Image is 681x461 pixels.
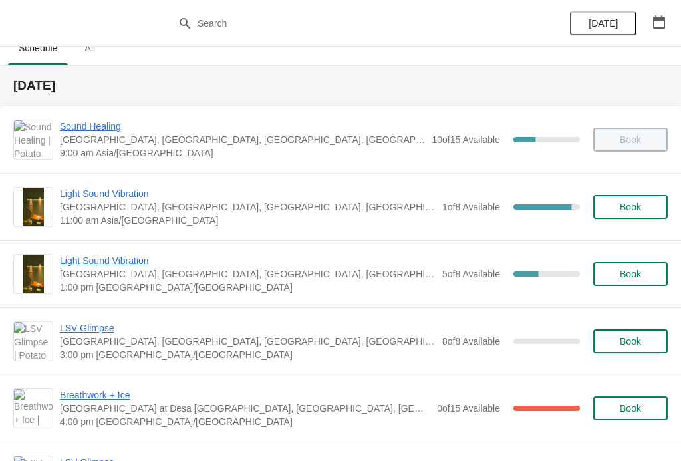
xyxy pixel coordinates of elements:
[593,396,668,420] button: Book
[60,335,436,348] span: [GEOGRAPHIC_DATA], [GEOGRAPHIC_DATA], [GEOGRAPHIC_DATA], [GEOGRAPHIC_DATA], [GEOGRAPHIC_DATA]
[442,336,500,347] span: 8 of 8 Available
[23,255,45,293] img: Light Sound Vibration | Potato Head Suites & Studios, Jalan Petitenget, Seminyak, Badung Regency,...
[620,403,641,414] span: Book
[60,281,436,294] span: 1:00 pm [GEOGRAPHIC_DATA]/[GEOGRAPHIC_DATA]
[60,402,430,415] span: [GEOGRAPHIC_DATA] at Desa [GEOGRAPHIC_DATA], [GEOGRAPHIC_DATA], [GEOGRAPHIC_DATA], [GEOGRAPHIC_DA...
[197,11,511,35] input: Search
[60,321,436,335] span: LSV Glimpse
[589,18,618,29] span: [DATE]
[73,36,106,60] span: All
[60,133,425,146] span: [GEOGRAPHIC_DATA], [GEOGRAPHIC_DATA], [GEOGRAPHIC_DATA], [GEOGRAPHIC_DATA], [GEOGRAPHIC_DATA]
[442,202,500,212] span: 1 of 8 Available
[60,200,436,214] span: [GEOGRAPHIC_DATA], [GEOGRAPHIC_DATA], [GEOGRAPHIC_DATA], [GEOGRAPHIC_DATA], [GEOGRAPHIC_DATA]
[60,254,436,267] span: Light Sound Vibration
[60,388,430,402] span: Breathwork + Ice
[620,269,641,279] span: Book
[442,269,500,279] span: 5 of 8 Available
[593,195,668,219] button: Book
[593,262,668,286] button: Book
[620,336,641,347] span: Book
[60,348,436,361] span: 3:00 pm [GEOGRAPHIC_DATA]/[GEOGRAPHIC_DATA]
[23,188,45,226] img: Light Sound Vibration | Potato Head Suites & Studios, Jalan Petitenget, Seminyak, Badung Regency,...
[620,202,641,212] span: Book
[8,36,68,60] span: Schedule
[593,329,668,353] button: Book
[60,146,425,160] span: 9:00 am Asia/[GEOGRAPHIC_DATA]
[60,415,430,428] span: 4:00 pm [GEOGRAPHIC_DATA]/[GEOGRAPHIC_DATA]
[14,389,53,428] img: Breathwork + Ice | Potato Head Studios at Desa Potato Head, Jalan Petitenget, Seminyak, Badung Re...
[60,214,436,227] span: 11:00 am Asia/[GEOGRAPHIC_DATA]
[13,79,668,92] h2: [DATE]
[60,267,436,281] span: [GEOGRAPHIC_DATA], [GEOGRAPHIC_DATA], [GEOGRAPHIC_DATA], [GEOGRAPHIC_DATA], [GEOGRAPHIC_DATA]
[14,120,53,159] img: Sound Healing | Potato Head Suites & Studios, Jalan Petitenget, Seminyak, Badung Regency, Bali, I...
[60,120,425,133] span: Sound Healing
[60,187,436,200] span: Light Sound Vibration
[14,322,53,361] img: LSV Glimpse | Potato Head Suites & Studios, Jalan Petitenget, Seminyak, Badung Regency, Bali, Ind...
[432,134,500,145] span: 10 of 15 Available
[437,403,500,414] span: 0 of 15 Available
[570,11,636,35] button: [DATE]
